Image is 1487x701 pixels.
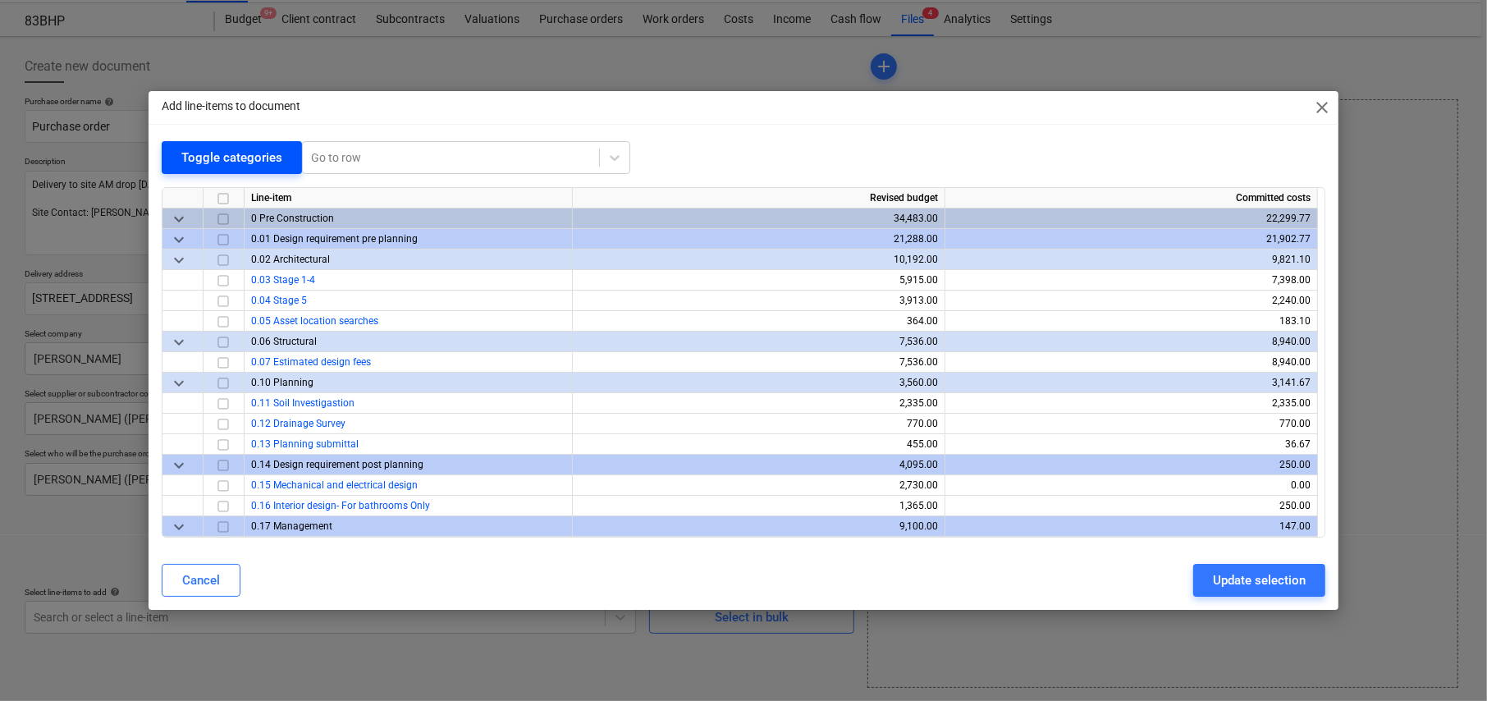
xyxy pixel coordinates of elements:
[579,414,938,434] div: 770.00
[952,311,1311,332] div: 183.10
[579,434,938,455] div: 455.00
[251,479,418,491] a: 0.15 Mechanical and electrical design
[579,475,938,496] div: 2,730.00
[251,295,307,306] a: 0.04 Stage 5
[579,229,938,250] div: 21,288.00
[251,438,359,450] a: 0.13 Planning submittal
[579,291,938,311] div: 3,913.00
[1213,570,1306,591] div: Update selection
[579,455,938,475] div: 4,095.00
[1405,622,1487,701] iframe: Chat Widget
[952,516,1311,537] div: 147.00
[952,352,1311,373] div: 8,940.00
[182,570,220,591] div: Cancel
[169,517,189,537] span: keyboard_arrow_down
[579,250,938,270] div: 10,192.00
[1193,564,1325,597] button: Update selection
[169,250,189,270] span: keyboard_arrow_down
[251,377,313,388] span: 0.10 Planning
[169,373,189,393] span: keyboard_arrow_down
[251,315,378,327] a: 0.05 Asset location searches
[251,213,334,224] span: 0 Pre Construction
[1312,98,1332,117] span: close
[952,373,1311,393] div: 3,141.67
[169,209,189,229] span: keyboard_arrow_down
[251,418,345,429] a: 0.12 Drainage Survey
[579,311,938,332] div: 364.00
[579,352,938,373] div: 7,536.00
[579,516,938,537] div: 9,100.00
[251,459,423,470] span: 0.14 Design requirement post planning
[952,250,1311,270] div: 9,821.10
[952,414,1311,434] div: 770.00
[579,208,938,229] div: 34,483.00
[162,141,302,174] button: Toggle categories
[251,397,355,409] a: 0.11 Soil Investigastion
[952,229,1311,250] div: 21,902.77
[579,496,938,516] div: 1,365.00
[169,332,189,352] span: keyboard_arrow_down
[579,270,938,291] div: 5,915.00
[952,496,1311,516] div: 250.00
[945,188,1318,208] div: Committed costs
[245,188,573,208] div: Line-item
[251,254,330,265] span: 0.02 Architectural
[952,475,1311,496] div: 0.00
[251,336,317,347] span: 0.06 Structural
[169,230,189,250] span: keyboard_arrow_down
[251,233,418,245] span: 0.01 Design requirement pre planning
[952,291,1311,311] div: 2,240.00
[162,564,240,597] button: Cancel
[251,356,371,368] a: 0.07 Estimated design fees
[952,434,1311,455] div: 36.67
[952,455,1311,475] div: 250.00
[579,373,938,393] div: 3,560.00
[169,456,189,475] span: keyboard_arrow_down
[573,188,945,208] div: Revised budget
[579,393,938,414] div: 2,335.00
[181,147,282,168] div: Toggle categories
[251,500,430,511] a: 0.16 Interior design- For bathrooms Only
[162,98,300,115] p: Add line-items to document
[251,520,332,532] span: 0.17 Management
[952,270,1311,291] div: 7,398.00
[952,393,1311,414] div: 2,335.00
[952,208,1311,229] div: 22,299.77
[579,332,938,352] div: 7,536.00
[251,274,315,286] a: 0.03 Stage 1-4
[952,332,1311,352] div: 8,940.00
